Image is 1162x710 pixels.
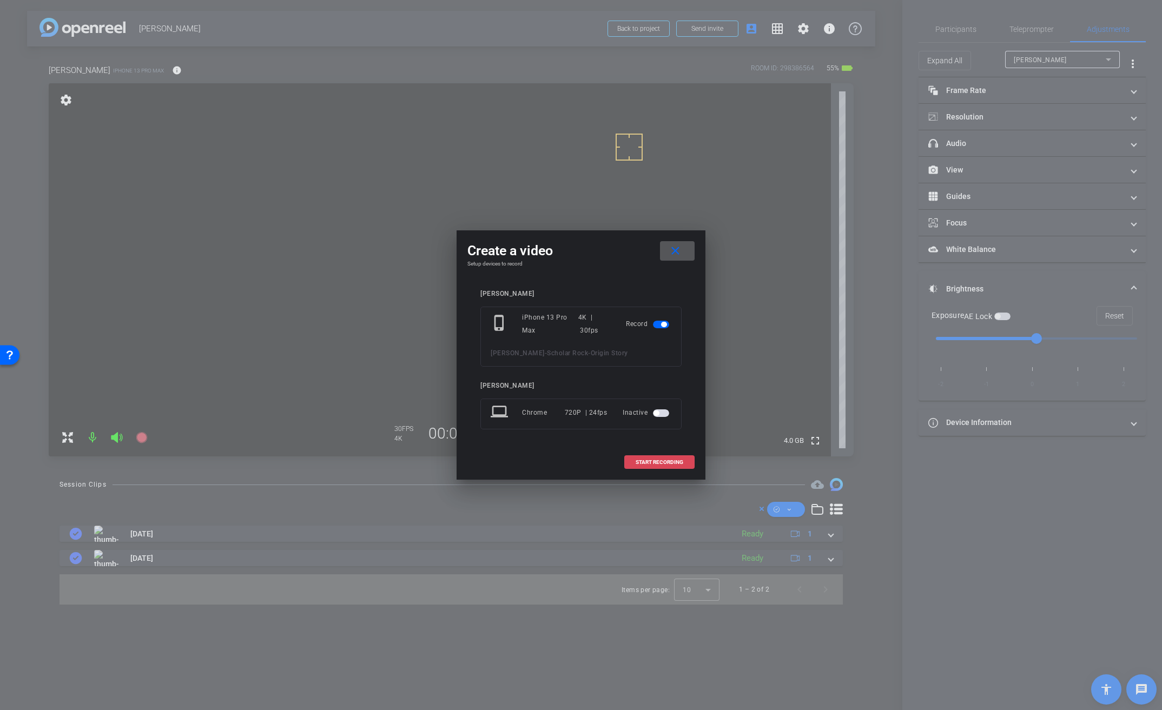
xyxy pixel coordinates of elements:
[491,314,510,334] mat-icon: phone_iphone
[624,455,695,469] button: START RECORDING
[467,261,695,267] h4: Setup devices to record
[565,403,608,422] div: 720P | 24fps
[547,349,628,357] span: Scholar Rock-Origin Story
[636,460,683,465] span: START RECORDING
[480,382,682,390] div: [PERSON_NAME]
[522,311,578,337] div: iPhone 13 Pro Max
[491,349,545,357] span: [PERSON_NAME]
[669,244,682,258] mat-icon: close
[522,403,565,422] div: Chrome
[626,311,671,337] div: Record
[491,403,510,422] mat-icon: laptop
[578,311,610,337] div: 4K | 30fps
[623,403,671,422] div: Inactive
[467,241,695,261] div: Create a video
[545,349,547,357] span: -
[480,290,682,298] div: [PERSON_NAME]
